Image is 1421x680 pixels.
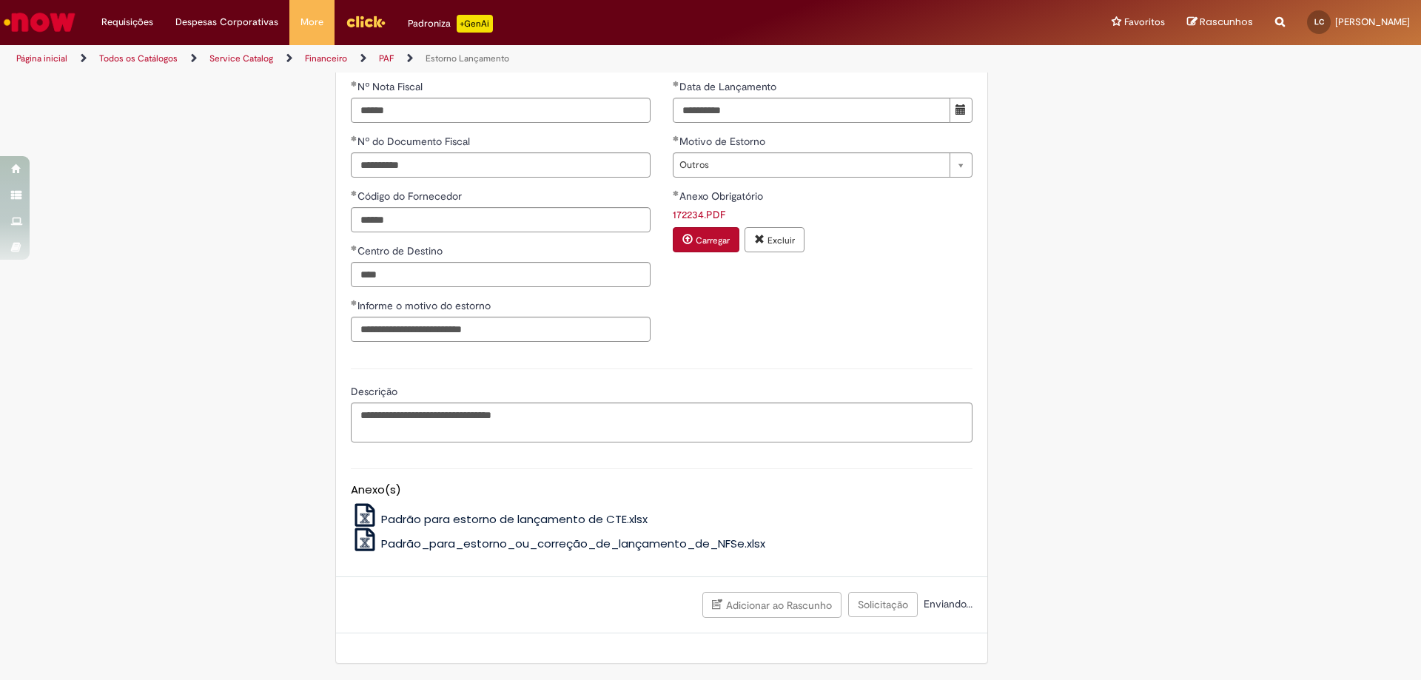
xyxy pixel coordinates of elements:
[351,152,651,178] input: Nº do Documento Fiscal
[351,81,357,87] span: Obrigatório Preenchido
[346,10,386,33] img: click_logo_yellow_360x200.png
[408,15,493,33] div: Padroniza
[357,244,446,257] span: Centro de Destino
[673,98,950,123] input: Data de Lançamento 29 September 2025 Monday
[1124,15,1165,30] span: Favoritos
[673,81,679,87] span: Obrigatório Preenchido
[673,227,739,252] button: Carregar anexo de Anexo Obrigatório Required
[351,262,651,287] input: Centro de Destino
[175,15,278,30] span: Despesas Corporativas
[673,135,679,141] span: Obrigatório Preenchido
[679,153,942,177] span: Outros
[351,300,357,306] span: Obrigatório Preenchido
[357,80,426,93] span: Nº Nota Fiscal
[300,15,323,30] span: More
[351,98,651,123] input: Nº Nota Fiscal
[457,15,493,33] p: +GenAi
[357,189,465,203] span: Código do Fornecedor
[426,53,509,64] a: Estorno Lançamento
[357,135,473,148] span: Nº do Documento Fiscal
[767,235,795,246] small: Excluir
[351,245,357,251] span: Obrigatório Preenchido
[679,135,768,148] span: Motivo de Estorno
[679,80,779,93] span: Data de Lançamento
[209,53,273,64] a: Service Catalog
[99,53,178,64] a: Todos os Catálogos
[351,536,766,551] a: Padrão_para_estorno_ou_correção_de_lançamento_de_NFSe.xlsx
[351,484,972,496] h5: Anexo(s)
[673,190,679,196] span: Obrigatório Preenchido
[381,536,765,551] span: Padrão_para_estorno_ou_correção_de_lançamento_de_NFSe.xlsx
[379,53,394,64] a: PAF
[351,317,651,342] input: Informe o motivo do estorno
[351,385,400,398] span: Descrição
[351,135,357,141] span: Obrigatório Preenchido
[351,207,651,232] input: Código do Fornecedor
[357,299,494,312] span: Informe o motivo do estorno
[696,235,730,246] small: Carregar
[1200,15,1253,29] span: Rascunhos
[351,190,357,196] span: Obrigatório Preenchido
[11,45,936,73] ul: Trilhas de página
[101,15,153,30] span: Requisições
[921,597,972,610] span: Enviando...
[1335,16,1410,28] span: [PERSON_NAME]
[16,53,67,64] a: Página inicial
[679,189,766,203] span: Anexo Obrigatório
[673,208,725,221] a: Download de 172234.PDF
[351,403,972,442] textarea: Descrição
[381,511,648,527] span: Padrão para estorno de lançamento de CTE.xlsx
[305,53,347,64] a: Financeiro
[745,227,804,252] button: Excluir anexo 172234.PDF
[950,98,972,123] button: Mostrar calendário para Data de Lançamento
[1,7,78,37] img: ServiceNow
[1314,17,1324,27] span: LC
[1187,16,1253,30] a: Rascunhos
[351,511,648,527] a: Padrão para estorno de lançamento de CTE.xlsx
